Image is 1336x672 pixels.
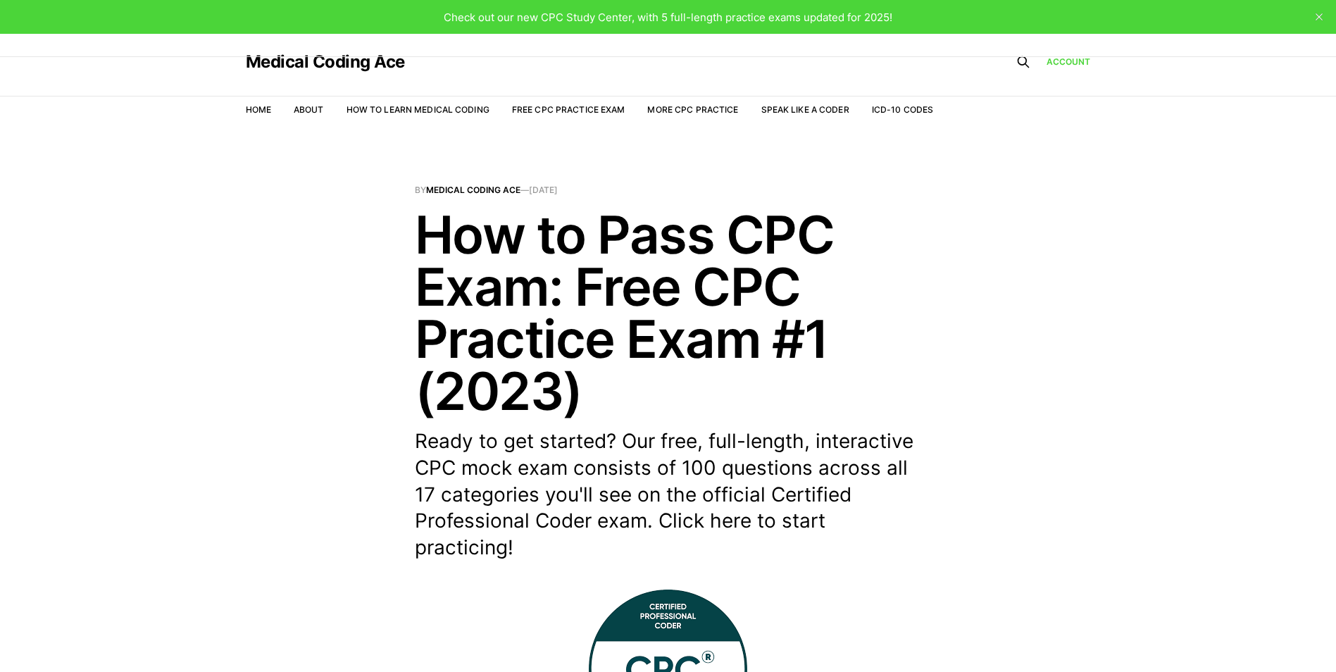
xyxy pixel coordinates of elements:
a: Account [1047,55,1091,68]
a: More CPC Practice [647,104,738,115]
a: Medical Coding Ace [426,185,520,195]
span: Check out our new CPC Study Center, with 5 full-length practice exams updated for 2025! [444,11,892,24]
a: ICD-10 Codes [872,104,933,115]
a: About [294,104,324,115]
a: Free CPC Practice Exam [512,104,625,115]
a: Medical Coding Ace [246,54,405,70]
iframe: portal-trigger [1262,603,1336,672]
p: Ready to get started? Our free, full-length, interactive CPC mock exam consists of 100 questions ... [415,428,922,561]
span: By — [415,186,922,194]
a: Home [246,104,271,115]
button: close [1308,6,1330,28]
h1: How to Pass CPC Exam: Free CPC Practice Exam #1 (2023) [415,209,922,417]
a: Speak Like a Coder [761,104,849,115]
a: How to Learn Medical Coding [347,104,489,115]
time: [DATE] [529,185,558,195]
